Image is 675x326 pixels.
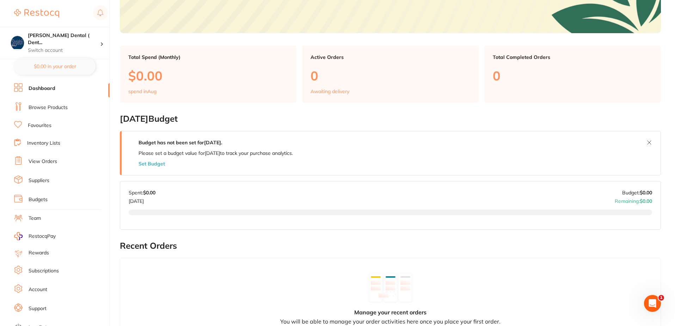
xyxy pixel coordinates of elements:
[29,196,48,203] a: Budgets
[29,249,49,256] a: Rewards
[644,295,661,312] iframe: Intercom live chat
[14,9,59,18] img: Restocq Logo
[615,195,652,204] p: Remaining:
[139,161,165,167] button: Set Budget
[28,32,100,46] h4: Singleton Dental ( DentalTown 8 Pty Ltd)
[640,198,652,204] strong: $0.00
[302,46,479,103] a: Active Orders0Awaiting delivery
[29,158,57,165] a: View Orders
[29,305,47,312] a: Support
[14,5,59,22] a: Restocq Logo
[29,215,41,222] a: Team
[311,68,470,83] p: 0
[493,54,652,60] p: Total Completed Orders
[29,267,59,274] a: Subscriptions
[14,232,23,240] img: RestocqPay
[27,140,60,147] a: Inventory Lists
[622,190,652,195] p: Budget:
[11,36,24,49] img: Singleton Dental ( DentalTown 8 Pty Ltd)
[29,233,56,240] span: RestocqPay
[129,190,155,195] p: Spent:
[640,189,652,196] strong: $0.00
[120,241,661,251] h2: Recent Orders
[29,104,68,111] a: Browse Products
[14,58,96,75] button: $0.00 in your order
[658,295,664,301] span: 1
[29,85,55,92] a: Dashboard
[484,46,661,103] a: Total Completed Orders0
[28,47,100,54] p: Switch account
[128,68,288,83] p: $0.00
[311,89,349,94] p: Awaiting delivery
[29,177,49,184] a: Suppliers
[354,309,427,315] h4: Manage your recent orders
[14,232,56,240] a: RestocqPay
[311,54,470,60] p: Active Orders
[120,114,661,124] h2: [DATE] Budget
[128,89,157,94] p: spend in Aug
[120,46,296,103] a: Total Spend (Monthly)$0.00spend inAug
[28,122,51,129] a: Favourites
[128,54,288,60] p: Total Spend (Monthly)
[493,68,652,83] p: 0
[139,150,293,156] p: Please set a budget value for [DATE] to track your purchase analytics.
[29,286,47,293] a: Account
[143,189,155,196] strong: $0.00
[129,195,155,204] p: [DATE]
[280,318,501,325] p: You will be able to manage your order activities here once you place your first order.
[139,139,222,146] strong: Budget has not been set for [DATE] .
